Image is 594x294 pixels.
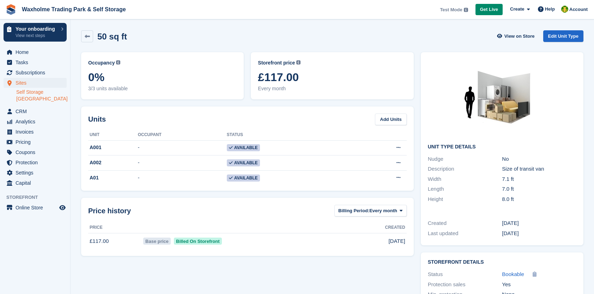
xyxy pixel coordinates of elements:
span: Every month [369,207,397,214]
a: menu [4,178,67,188]
span: Coupons [16,147,58,157]
div: Width [428,175,502,183]
div: Status [428,270,502,278]
a: menu [4,117,67,127]
img: icon-info-grey-7440780725fd019a000dd9b08b2336e03edf1995a4989e88bcd33f0948082b44.svg [464,8,468,12]
div: Length [428,185,502,193]
div: Created [428,219,502,227]
th: Price [88,222,142,233]
td: - [138,155,227,171]
div: A001 [88,144,138,151]
a: menu [4,57,67,67]
div: 7.1 ft [502,175,576,183]
div: A002 [88,159,138,166]
h2: Units [88,114,106,124]
span: Account [569,6,588,13]
span: Analytics [16,117,58,127]
div: Protection sales [428,281,502,289]
div: Yes [502,281,576,289]
div: A01 [88,174,138,182]
div: Height [428,195,502,203]
td: - [138,170,227,185]
div: [DATE] [502,229,576,238]
span: £117.00 [258,71,406,84]
span: Every month [258,85,406,92]
a: Preview store [58,203,67,212]
div: Description [428,165,502,173]
span: Pricing [16,137,58,147]
span: Help [545,6,555,13]
img: Waxholme Self Storage [561,6,568,13]
span: Sites [16,78,58,88]
a: View on Store [496,30,538,42]
div: [DATE] [502,219,576,227]
span: Home [16,47,58,57]
a: menu [4,203,67,213]
span: Protection [16,158,58,167]
div: 7.0 ft [502,185,576,193]
th: Occupant [138,129,227,141]
a: Your onboarding View next steps [4,23,67,42]
span: Create [510,6,524,13]
a: menu [4,68,67,78]
a: menu [4,158,67,167]
div: Last updated [428,229,502,238]
span: Bookable [502,271,524,277]
span: Billed On Storefront [174,238,222,245]
span: Occupancy [88,59,115,67]
a: Edit Unit Type [543,30,583,42]
a: Add Units [375,114,406,125]
img: stora-icon-8386f47178a22dfd0bd8f6a31ec36ba5ce8667c1dd55bd0f319d3a0aa187defe.svg [6,4,16,15]
div: Size of transit van [502,165,576,173]
a: Get Live [475,4,503,16]
a: menu [4,147,67,157]
span: 3/3 units available [88,85,237,92]
a: Waxholme Trading Park & Self Storage [19,4,129,15]
span: Capital [16,178,58,188]
span: Available [227,159,260,166]
a: Bookable [502,270,524,278]
span: Settings [16,168,58,178]
a: menu [4,137,67,147]
span: View on Store [504,33,535,40]
span: Storefront price [258,59,295,67]
td: £117.00 [88,233,142,249]
a: menu [4,47,67,57]
span: Tasks [16,57,58,67]
span: Price history [88,206,131,216]
span: Available [227,144,260,151]
span: Get Live [480,6,498,13]
img: icon-info-grey-7440780725fd019a000dd9b08b2336e03edf1995a4989e88bcd33f0948082b44.svg [116,60,120,65]
button: Billing Period: Every month [334,205,407,216]
p: Your onboarding [16,26,57,31]
p: View next steps [16,32,57,39]
th: Status [227,129,351,141]
span: CRM [16,106,58,116]
a: menu [4,78,67,88]
span: Billing Period: [338,207,369,214]
span: Subscriptions [16,68,58,78]
td: - [138,140,227,155]
div: No [502,155,576,163]
img: icon-info-grey-7440780725fd019a000dd9b08b2336e03edf1995a4989e88bcd33f0948082b44.svg [296,60,301,65]
th: Unit [88,129,138,141]
span: Storefront [6,194,70,201]
span: 0% [88,71,237,84]
h2: Unit Type details [428,144,576,150]
span: Invoices [16,127,58,137]
a: menu [4,106,67,116]
span: Online Store [16,203,58,213]
div: 8.0 ft [502,195,576,203]
span: Test Mode [440,6,462,13]
a: menu [4,168,67,178]
img: 50.jpg [449,59,555,139]
span: [DATE] [388,237,405,245]
h2: 50 sq ft [97,32,127,41]
span: Available [227,174,260,182]
a: Self Storage [GEOGRAPHIC_DATA] [16,89,67,102]
div: Nudge [428,155,502,163]
span: Created [385,224,405,231]
span: Base price [143,238,171,245]
h2: Storefront Details [428,259,576,265]
a: menu [4,127,67,137]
